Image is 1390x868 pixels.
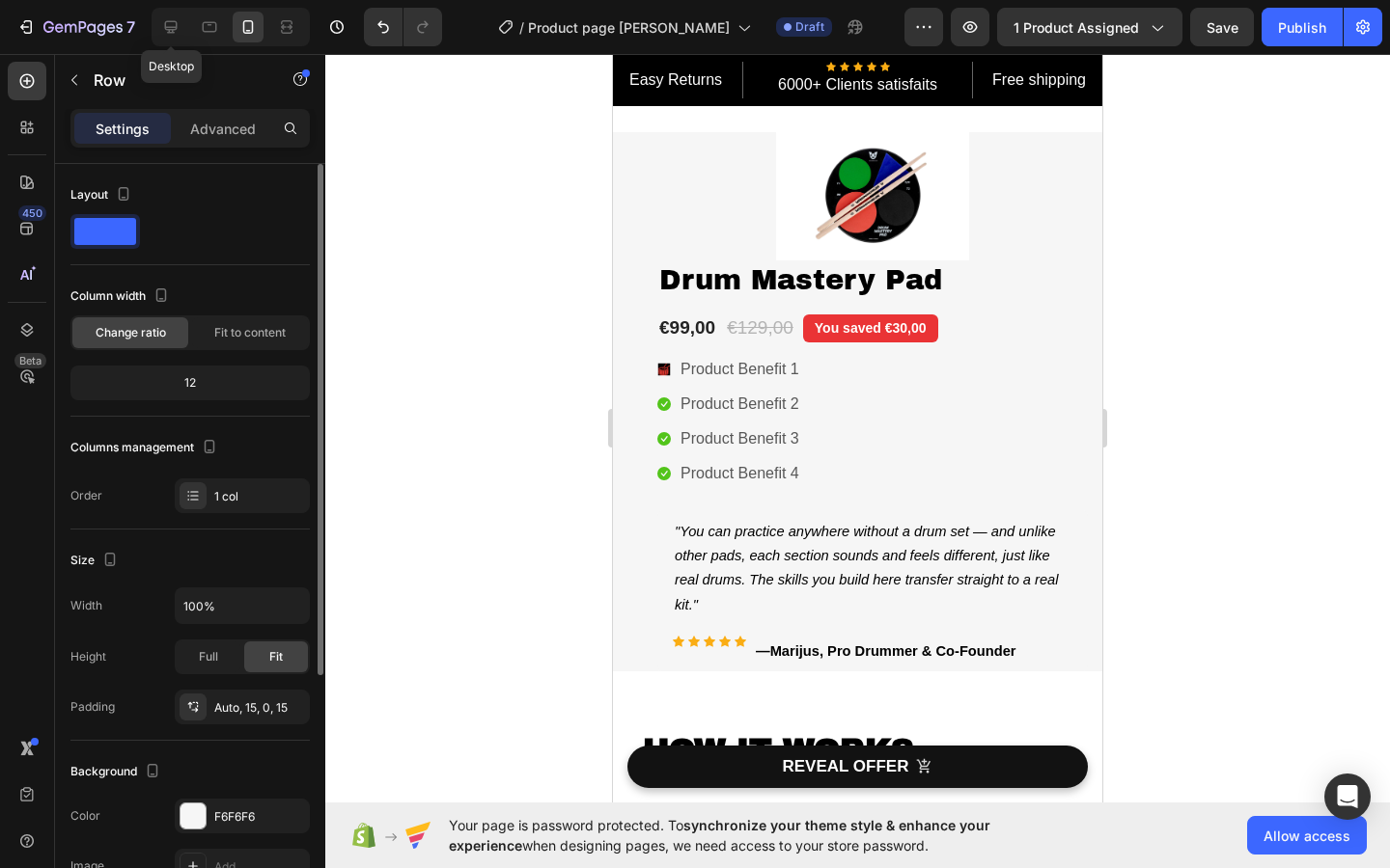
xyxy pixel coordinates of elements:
div: Undo/Redo [364,8,442,46]
span: 1 product assigned [1014,17,1139,38]
div: Size [70,548,122,574]
div: Order [70,487,102,504]
span: Save [1207,19,1238,36]
div: 450 [18,205,46,221]
div: Height [70,648,106,665]
p: Row [94,68,258,92]
span: Change ratio [96,324,166,341]
div: Auto, 15, 0, 15 [214,699,305,717]
span: Product page [PERSON_NAME] [528,17,730,38]
span: Start [145,746,205,769]
div: Columns management [70,435,221,461]
div: Publish [1278,17,1326,38]
div: 1 col [214,488,305,505]
span: Fit [269,648,283,665]
span: Fit to content [214,324,286,341]
span: Allow access [1264,826,1350,846]
div: Padding [70,698,115,716]
p: 7 [126,15,135,39]
span: It’s [30,746,66,769]
div: Beta [14,353,46,368]
div: Layout [70,182,135,208]
span: / [519,17,524,38]
p: Settings [96,119,150,139]
div: Width [70,597,102,614]
div: Background [70,759,164,785]
div: 12 [74,369,306,396]
button: 1 product assigned [997,8,1182,46]
span: Your page is password protected. To when designing pages, we need access to your store password. [449,815,1066,855]
div: F6F6F6 [214,808,305,826]
div: Color [70,807,100,825]
span: to [121,746,145,769]
p: Advanced [190,119,256,139]
span: Draft [795,18,824,36]
iframe: Design area [613,54,1102,802]
button: Allow access [1247,816,1367,854]
button: 7 [8,8,144,46]
div: Open Intercom Messenger [1324,773,1371,820]
span: synchronize your theme style & enhance your experience [449,817,990,854]
input: Auto [176,588,309,623]
button: Save [1190,8,1254,46]
span: Easy [66,746,121,769]
button: Publish [1262,8,1343,46]
span: Full [199,648,218,665]
div: Column width [70,284,173,310]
